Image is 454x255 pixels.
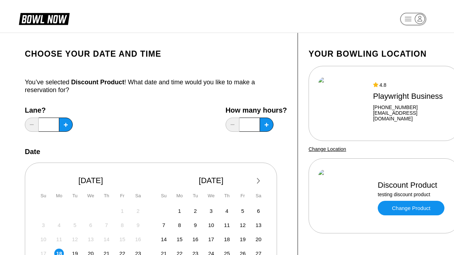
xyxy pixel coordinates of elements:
div: Not available Wednesday, August 6th, 2025 [86,220,95,230]
div: 4.8 [373,82,450,88]
div: Not available Monday, August 11th, 2025 [54,234,64,244]
div: Fr [238,191,248,200]
div: Not available Sunday, August 10th, 2025 [39,234,48,244]
img: Discount Product [318,169,371,222]
div: Not available Monday, August 4th, 2025 [54,220,64,230]
div: Choose Thursday, September 11th, 2025 [222,220,232,230]
div: Sa [133,191,143,200]
div: Su [39,191,48,200]
div: Not available Friday, August 8th, 2025 [117,220,127,230]
div: [DATE] [36,176,146,185]
img: Playwright Business [318,77,367,130]
div: Choose Saturday, September 20th, 2025 [254,234,263,244]
div: testing discount product [378,192,444,197]
div: Choose Tuesday, September 9th, 2025 [190,220,200,230]
div: Not available Thursday, August 7th, 2025 [102,220,111,230]
label: Lane? [25,106,73,114]
a: [EMAIL_ADDRESS][DOMAIN_NAME] [373,110,450,121]
div: Not available Sunday, August 3rd, 2025 [39,220,48,230]
div: Choose Sunday, September 7th, 2025 [159,220,168,230]
div: Choose Tuesday, September 2nd, 2025 [190,206,200,216]
div: Choose Wednesday, September 10th, 2025 [206,220,216,230]
div: Choose Sunday, September 14th, 2025 [159,234,168,244]
div: Mo [54,191,64,200]
div: Not available Wednesday, August 13th, 2025 [86,234,95,244]
div: Choose Saturday, September 13th, 2025 [254,220,263,230]
div: Choose Monday, September 15th, 2025 [175,234,184,244]
label: How many hours? [226,106,287,114]
div: Tu [190,191,200,200]
div: Not available Tuesday, August 12th, 2025 [70,234,80,244]
button: Next Month [253,175,264,187]
a: Change Location [309,146,346,152]
div: Choose Monday, September 1st, 2025 [175,206,184,216]
div: Choose Thursday, September 4th, 2025 [222,206,232,216]
div: [PHONE_NUMBER] [373,104,450,110]
div: Tu [70,191,80,200]
div: Choose Tuesday, September 16th, 2025 [190,234,200,244]
div: Not available Saturday, August 16th, 2025 [133,234,143,244]
div: Choose Friday, September 5th, 2025 [238,206,248,216]
div: Choose Thursday, September 18th, 2025 [222,234,232,244]
div: Not available Saturday, August 9th, 2025 [133,220,143,230]
div: We [86,191,95,200]
div: Playwright Business [373,91,450,101]
a: Change Product [378,201,444,215]
div: Not available Friday, August 15th, 2025 [117,234,127,244]
div: You’ve selected ! What date and time would you like to make a reservation for? [25,78,287,94]
span: Discount Product [71,79,124,86]
div: Not available Saturday, August 2nd, 2025 [133,206,143,216]
div: Fr [117,191,127,200]
div: Th [102,191,111,200]
div: We [206,191,216,200]
div: Choose Saturday, September 6th, 2025 [254,206,263,216]
div: Choose Wednesday, September 3rd, 2025 [206,206,216,216]
div: Discount Product [378,180,444,190]
div: Su [159,191,168,200]
div: [DATE] [156,176,266,185]
div: Choose Monday, September 8th, 2025 [175,220,184,230]
div: Choose Friday, September 19th, 2025 [238,234,248,244]
div: Not available Tuesday, August 5th, 2025 [70,220,80,230]
div: Th [222,191,232,200]
div: Sa [254,191,263,200]
div: Mo [175,191,184,200]
label: Date [25,148,40,155]
div: Not available Friday, August 1st, 2025 [117,206,127,216]
div: Choose Wednesday, September 17th, 2025 [206,234,216,244]
div: Not available Thursday, August 14th, 2025 [102,234,111,244]
h1: Choose your Date and time [25,49,287,59]
div: Choose Friday, September 12th, 2025 [238,220,248,230]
